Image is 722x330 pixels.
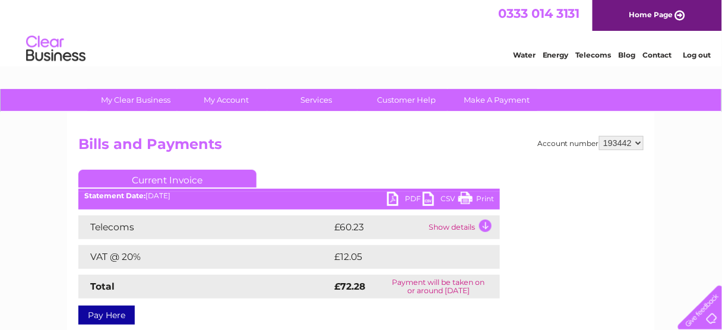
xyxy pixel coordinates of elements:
[498,6,580,21] a: 0333 014 3131
[448,89,546,111] a: Make A Payment
[683,50,711,59] a: Log out
[334,281,365,292] strong: £72.28
[78,215,331,239] td: Telecoms
[426,215,500,239] td: Show details
[331,245,475,269] td: £12.05
[377,275,500,299] td: Payment will be taken on or around [DATE]
[84,191,145,200] b: Statement Date:
[331,215,426,239] td: £60.23
[78,136,644,158] h2: Bills and Payments
[78,306,135,325] a: Pay Here
[543,50,569,59] a: Energy
[78,170,256,188] a: Current Invoice
[458,192,494,209] a: Print
[643,50,672,59] a: Contact
[358,89,456,111] a: Customer Help
[268,89,366,111] a: Services
[78,192,500,200] div: [DATE]
[90,281,115,292] strong: Total
[513,50,536,59] a: Water
[87,89,185,111] a: My Clear Business
[26,31,86,67] img: logo.png
[81,7,642,58] div: Clear Business is a trading name of Verastar Limited (registered in [GEOGRAPHIC_DATA] No. 3667643...
[178,89,275,111] a: My Account
[619,50,636,59] a: Blog
[576,50,612,59] a: Telecoms
[423,192,458,209] a: CSV
[537,136,644,150] div: Account number
[78,245,331,269] td: VAT @ 20%
[387,192,423,209] a: PDF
